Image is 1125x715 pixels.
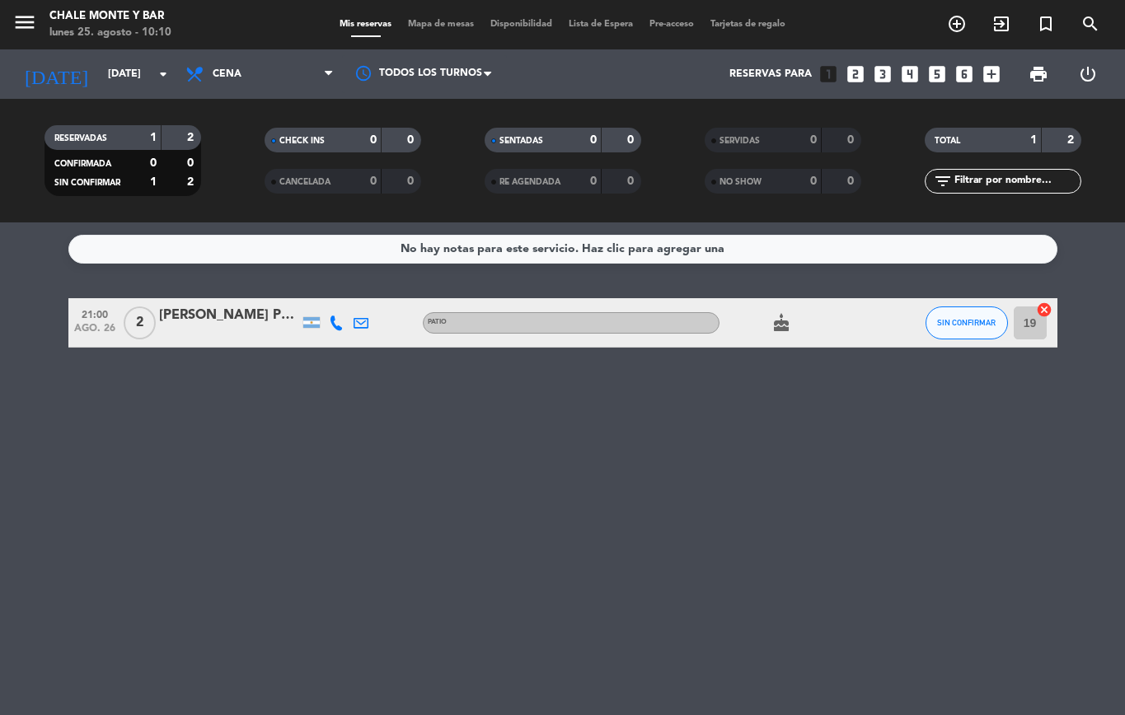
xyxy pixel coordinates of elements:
strong: 1 [1030,134,1037,146]
i: menu [12,10,37,35]
span: Mis reservas [331,20,400,29]
i: exit_to_app [991,14,1011,34]
button: menu [12,10,37,40]
strong: 2 [187,176,197,188]
span: CHECK INS [279,137,325,145]
span: SIN CONFIRMAR [54,179,120,187]
strong: 0 [187,157,197,169]
div: LOG OUT [1063,49,1113,99]
i: cake [771,313,791,333]
i: arrow_drop_down [153,64,173,84]
span: TOTAL [935,137,960,145]
span: Lista de Espera [560,20,641,29]
div: [PERSON_NAME] Palomas [PERSON_NAME] [159,305,299,326]
i: cancel [1036,301,1052,318]
span: PATIO [428,319,447,325]
strong: 0 [627,175,637,187]
i: looks_one [818,63,839,85]
div: No hay notas para este servicio. Haz clic para agregar una [401,240,724,259]
strong: 0 [407,134,417,146]
strong: 0 [150,157,157,169]
span: CANCELADA [279,178,330,186]
i: looks_6 [954,63,975,85]
span: print [1029,64,1048,84]
strong: 0 [810,175,817,187]
strong: 0 [407,175,417,187]
i: [DATE] [12,56,100,92]
div: Chale Monte y Bar [49,8,171,25]
span: ago. 26 [74,323,115,342]
strong: 0 [847,134,857,146]
span: SENTADAS [499,137,543,145]
span: Reservas para [729,68,812,80]
span: Pre-acceso [641,20,702,29]
span: Mapa de mesas [400,20,482,29]
span: 2 [124,306,156,339]
strong: 0 [590,175,597,187]
input: Filtrar por nombre... [953,172,1080,190]
i: looks_5 [926,63,948,85]
i: looks_two [845,63,866,85]
strong: 0 [370,134,377,146]
strong: 0 [370,175,377,187]
strong: 0 [590,134,597,146]
span: SIN CONFIRMAR [937,318,996,327]
span: RESERVADAS [54,134,107,143]
strong: 0 [627,134,637,146]
span: Cena [213,68,241,80]
span: Disponibilidad [482,20,560,29]
strong: 2 [187,132,197,143]
span: Tarjetas de regalo [702,20,794,29]
strong: 1 [150,176,157,188]
i: power_settings_new [1078,64,1098,84]
span: RE AGENDADA [499,178,560,186]
strong: 0 [847,175,857,187]
strong: 2 [1067,134,1077,146]
i: looks_4 [899,63,921,85]
i: filter_list [933,171,953,191]
strong: 0 [810,134,817,146]
div: lunes 25. agosto - 10:10 [49,25,171,41]
i: turned_in_not [1036,14,1056,34]
span: 21:00 [74,304,115,323]
i: looks_3 [872,63,893,85]
span: SERVIDAS [720,137,760,145]
i: search [1080,14,1100,34]
strong: 1 [150,132,157,143]
i: add_circle_outline [947,14,967,34]
span: CONFIRMADA [54,160,111,168]
i: add_box [981,63,1002,85]
span: NO SHOW [720,178,762,186]
button: SIN CONFIRMAR [926,306,1008,339]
